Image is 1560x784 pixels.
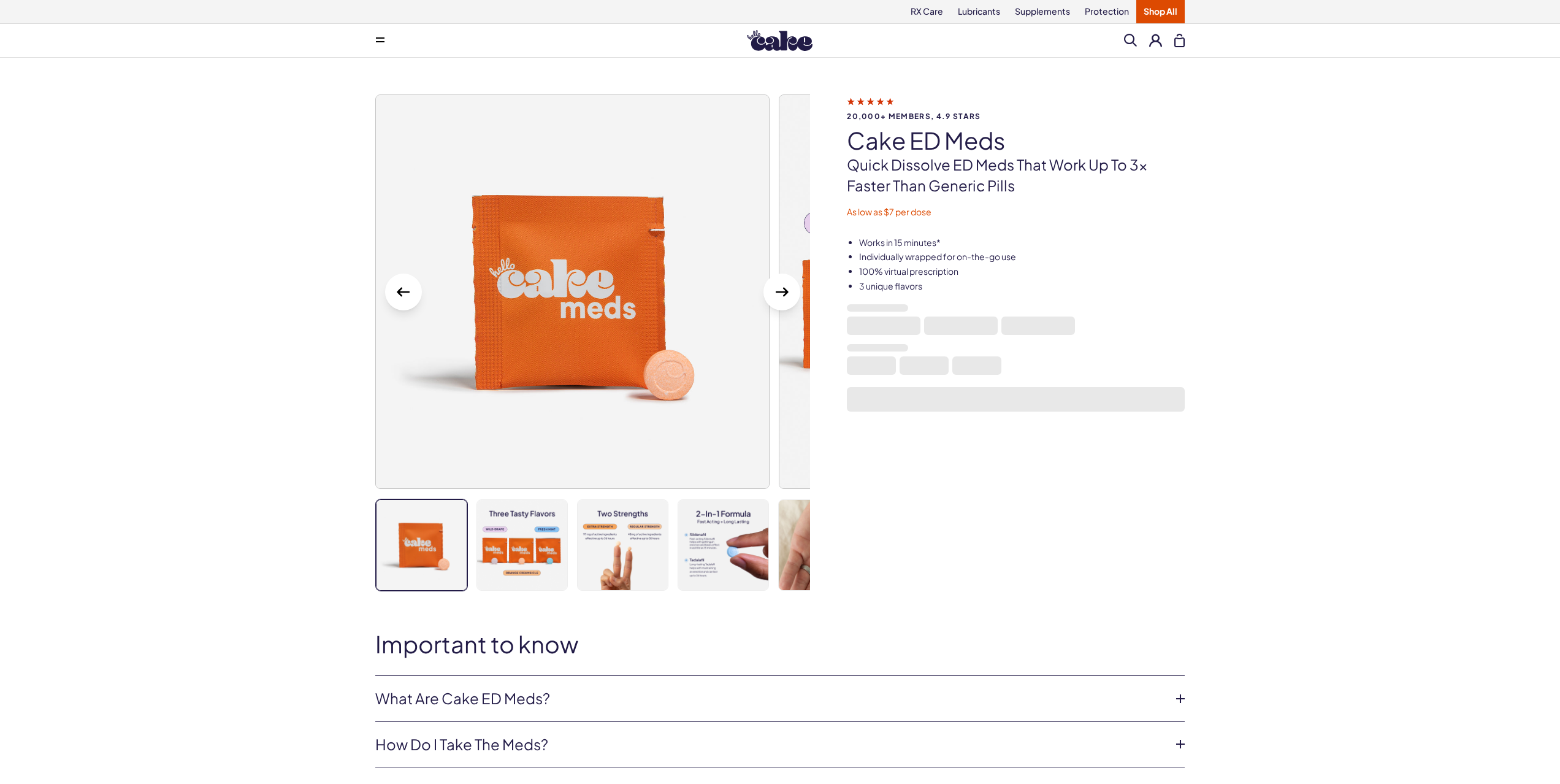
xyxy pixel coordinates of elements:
li: 3 unique flavors [859,280,1185,293]
a: What are Cake ED Meds? [375,688,1165,709]
li: 100% virtual prescription [859,266,1185,278]
img: Cake ED Meds [779,500,869,590]
h1: Cake ED Meds [847,128,1185,153]
button: Next Slide [763,274,800,310]
img: Cake ED Meds [578,500,668,590]
h2: Important to know [375,631,1185,657]
li: Works in 15 minutes* [859,237,1185,249]
a: 20,000+ members, 4.9 stars [847,96,1185,120]
img: Cake ED Meds [376,95,769,488]
img: Cake ED Meds [377,500,467,590]
img: Cake ED Meds [477,500,567,590]
a: How do I take the meds? [375,734,1165,755]
button: Previous slide [385,274,422,310]
span: 20,000+ members, 4.9 stars [847,112,1185,120]
img: Hello Cake [747,30,812,51]
li: Individually wrapped for on-the-go use [859,251,1185,263]
p: Quick dissolve ED Meds that work up to 3x faster than generic pills [847,155,1185,196]
img: Cake ED Meds [678,500,768,590]
p: As low as $7 per dose [847,206,1185,218]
